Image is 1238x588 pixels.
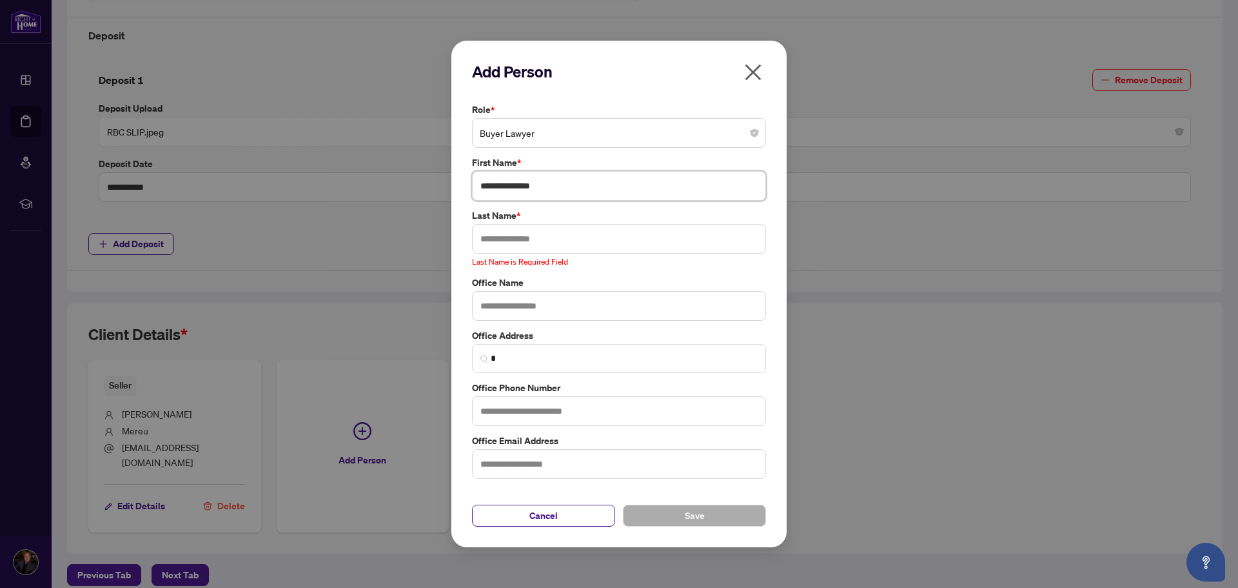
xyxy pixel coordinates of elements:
span: close-circle [751,129,758,137]
label: Role [472,103,766,117]
button: Open asap [1186,543,1225,582]
label: Last Name [472,208,766,223]
label: Office Phone Number [472,381,766,395]
span: Last Name is Required Field [472,257,568,267]
label: First Name [472,156,766,170]
label: Office Email Address [472,434,766,448]
span: close [743,62,763,83]
label: Office Name [472,276,766,290]
h2: Add Person [472,61,766,82]
img: search_icon [480,355,488,363]
span: Cancel [529,505,558,526]
span: Buyer Lawyer [480,121,758,145]
label: Office Address [472,329,766,343]
button: Cancel [472,505,615,527]
button: Save [623,505,766,527]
